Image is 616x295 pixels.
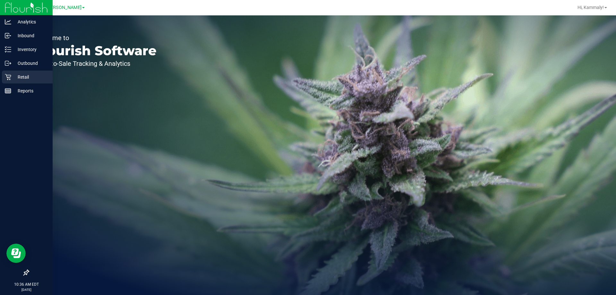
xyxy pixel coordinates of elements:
[35,60,157,67] p: Seed-to-Sale Tracking & Analytics
[11,73,50,81] p: Retail
[3,287,50,292] p: [DATE]
[5,74,11,80] inline-svg: Retail
[6,244,26,263] iframe: Resource center
[11,18,50,26] p: Analytics
[46,5,81,10] span: [PERSON_NAME]
[11,87,50,95] p: Reports
[11,46,50,53] p: Inventory
[5,88,11,94] inline-svg: Reports
[3,282,50,287] p: 10:36 AM EDT
[35,44,157,57] p: Flourish Software
[5,60,11,66] inline-svg: Outbound
[5,46,11,53] inline-svg: Inventory
[11,32,50,39] p: Inbound
[11,59,50,67] p: Outbound
[5,19,11,25] inline-svg: Analytics
[5,32,11,39] inline-svg: Inbound
[577,5,604,10] span: Hi, Kammaly!
[35,35,157,41] p: Welcome to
